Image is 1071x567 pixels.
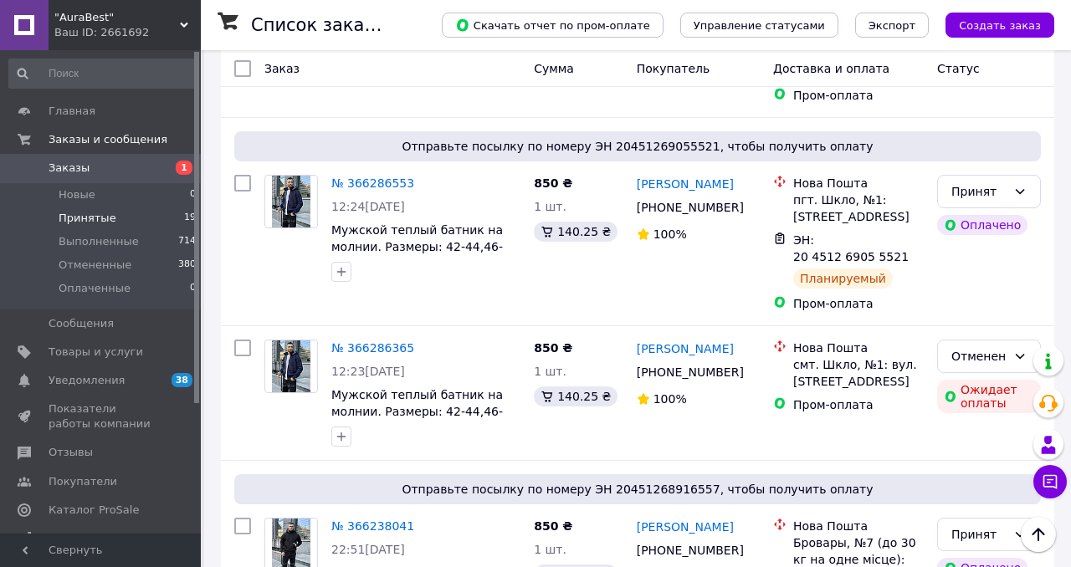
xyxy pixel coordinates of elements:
span: Доставка и оплата [773,62,889,75]
span: Выполненные [59,234,139,249]
button: Чат с покупателем [1033,465,1067,498]
span: 100% [653,392,687,406]
div: Нова Пошта [793,175,924,192]
div: Ожидает оплаты [937,380,1041,413]
span: Аналитика [49,531,110,546]
a: [PERSON_NAME] [637,176,734,192]
a: Создать заказ [929,18,1054,31]
div: Ваш ID: 2661692 [54,25,201,40]
a: [PERSON_NAME] [637,518,734,535]
div: пгт. Шкло, №1: [STREET_ADDRESS] [793,192,924,225]
span: 850 ₴ [534,341,572,355]
button: Управление статусами [680,13,838,38]
span: Оплаченные [59,281,131,296]
span: 100% [653,227,687,241]
span: 0 [190,281,196,296]
span: 1 [176,161,192,175]
span: 714 [178,234,196,249]
span: [PHONE_NUMBER] [637,201,744,214]
span: 12:23[DATE] [331,365,405,378]
div: 140.25 ₴ [534,386,617,406]
button: Скачать отчет по пром-оплате [442,13,664,38]
span: Сумма [534,62,574,75]
button: Создать заказ [945,13,1054,38]
img: Фото товару [272,340,311,392]
span: 19 [184,211,196,226]
a: Мужской теплый батник на молнии. Размеры: 42-44,46-48, 50-52, 54-56; [PERSON_NAME], 50/52 [331,223,503,287]
span: Отправьте посылку по номеру ЭН 20451268916557, чтобы получить оплату [241,481,1034,498]
span: Покупатели [49,474,117,489]
span: Заказы и сообщения [49,132,167,147]
span: Создать заказ [959,19,1041,32]
div: Принят [951,525,1007,544]
span: 850 ₴ [534,176,572,190]
span: 1 шт. [534,200,566,213]
span: Экспорт [869,19,915,32]
span: Статус [937,62,980,75]
div: Оплачено [937,215,1027,235]
span: Отзывы [49,445,93,460]
div: Пром-оплата [793,87,924,104]
span: "AuraBest" [54,10,180,25]
span: Заказы [49,161,90,176]
div: Планируемый [793,268,893,289]
a: Мужской теплый батник на молнии. Размеры: 42-44,46-48, 50-52, 54-56; [PERSON_NAME], 50/52 [331,388,503,452]
span: Покупатель [637,62,710,75]
span: Сообщения [49,316,114,331]
span: Отмененные [59,258,131,273]
div: 140.25 ₴ [534,222,617,242]
span: Управление статусами [694,19,825,32]
img: Фото товару [272,176,311,227]
span: ЭН: 20 4512 6905 5521 [793,233,909,263]
div: Пром-оплата [793,295,924,312]
span: [PHONE_NUMBER] [637,544,744,557]
span: Товары и услуги [49,345,143,360]
div: Пром-оплата [793,396,924,413]
span: 38 [172,373,192,387]
div: смт. Шкло, №1: вул. [STREET_ADDRESS] [793,356,924,390]
span: Отправьте посылку по номеру ЭН 20451269055521, чтобы получить оплату [241,138,1034,155]
div: Отменен [951,347,1007,365]
span: Показатели работы компании [49,401,155,432]
a: № 366238041 [331,519,414,533]
span: 22:51[DATE] [331,543,405,556]
a: № 366286553 [331,176,414,190]
span: 0 [190,187,196,202]
span: Заказ [264,62,300,75]
h1: Список заказов [251,15,395,35]
span: Главная [49,104,95,119]
span: Новые [59,187,95,202]
a: Фото товару [264,175,318,228]
span: Принятые [59,211,116,226]
span: 1 шт. [534,365,566,378]
button: Наверх [1021,517,1056,552]
a: [PERSON_NAME] [637,340,734,357]
span: 850 ₴ [534,519,572,533]
span: Уведомления [49,373,125,388]
span: Каталог ProSale [49,503,139,518]
span: 380 [178,258,196,273]
span: 1 шт. [534,543,566,556]
div: Нова Пошта [793,518,924,534]
span: 12:24[DATE] [331,200,405,213]
input: Поиск [8,59,197,89]
span: Скачать отчет по пром-оплате [455,18,650,33]
span: [PHONE_NUMBER] [637,365,744,379]
a: № 366286365 [331,341,414,355]
div: Принят [951,182,1007,201]
button: Экспорт [855,13,929,38]
a: Фото товару [264,340,318,393]
div: Нова Пошта [793,340,924,356]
